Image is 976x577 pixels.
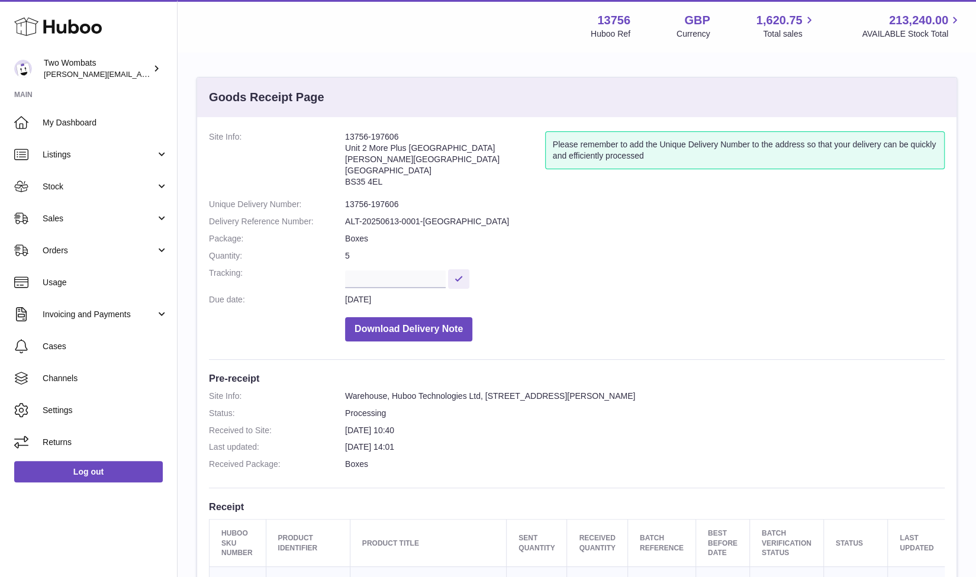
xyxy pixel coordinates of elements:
[889,12,948,28] span: 213,240.00
[43,181,156,192] span: Stock
[345,216,945,227] dd: ALT-20250613-0001-[GEOGRAPHIC_DATA]
[823,520,888,567] th: Status
[209,131,345,193] dt: Site Info:
[43,437,168,448] span: Returns
[14,461,163,482] a: Log out
[209,250,345,262] dt: Quantity:
[43,405,168,416] span: Settings
[684,12,710,28] strong: GBP
[209,408,345,419] dt: Status:
[209,500,945,513] h3: Receipt
[210,520,266,567] th: Huboo SKU Number
[209,441,345,453] dt: Last updated:
[345,317,472,341] button: Download Delivery Note
[345,131,545,193] address: 13756-197606 Unit 2 More Plus [GEOGRAPHIC_DATA] [PERSON_NAME][GEOGRAPHIC_DATA] [GEOGRAPHIC_DATA] ...
[597,12,630,28] strong: 13756
[888,520,946,567] th: Last updated
[44,57,150,80] div: Two Wombats
[209,233,345,244] dt: Package:
[749,520,823,567] th: Batch Verification Status
[591,28,630,40] div: Huboo Ref
[545,131,945,169] div: Please remember to add the Unique Delivery Number to the address so that your delivery can be qui...
[756,12,816,40] a: 1,620.75 Total sales
[43,245,156,256] span: Orders
[567,520,627,567] th: Received Quantity
[756,12,803,28] span: 1,620.75
[209,459,345,470] dt: Received Package:
[345,459,945,470] dd: Boxes
[44,69,301,79] span: [PERSON_NAME][EMAIL_ADDRESS][PERSON_NAME][DOMAIN_NAME]
[43,277,168,288] span: Usage
[345,294,945,305] dd: [DATE]
[43,341,168,352] span: Cases
[695,520,749,567] th: Best Before Date
[209,372,945,385] h3: Pre-receipt
[763,28,816,40] span: Total sales
[627,520,695,567] th: Batch Reference
[862,28,962,40] span: AVAILABLE Stock Total
[507,520,567,567] th: Sent Quantity
[345,408,945,419] dd: Processing
[209,199,345,210] dt: Unique Delivery Number:
[43,149,156,160] span: Listings
[43,373,168,384] span: Channels
[345,250,945,262] dd: 5
[350,520,506,567] th: Product title
[209,425,345,436] dt: Received to Site:
[345,391,945,402] dd: Warehouse, Huboo Technologies Ltd, [STREET_ADDRESS][PERSON_NAME]
[14,60,32,78] img: philip.carroll@twowombats.com
[43,117,168,128] span: My Dashboard
[209,294,345,305] dt: Due date:
[345,233,945,244] dd: Boxes
[43,309,156,320] span: Invoicing and Payments
[266,520,350,567] th: Product Identifier
[345,441,945,453] dd: [DATE] 14:01
[677,28,710,40] div: Currency
[43,213,156,224] span: Sales
[345,199,945,210] dd: 13756-197606
[209,391,345,402] dt: Site Info:
[862,12,962,40] a: 213,240.00 AVAILABLE Stock Total
[209,267,345,288] dt: Tracking:
[345,425,945,436] dd: [DATE] 10:40
[209,216,345,227] dt: Delivery Reference Number:
[209,89,324,105] h3: Goods Receipt Page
